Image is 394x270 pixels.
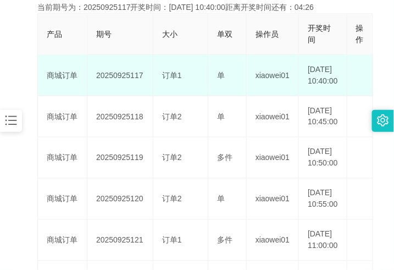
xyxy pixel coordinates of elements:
span: 单双 [217,30,232,38]
td: 商城订单 [38,179,87,220]
td: 商城订单 [38,55,87,96]
td: [DATE] 11:00:00 [299,220,347,261]
span: 多件 [217,153,232,162]
td: xiaowei01 [247,220,299,261]
span: 产品 [47,30,62,38]
td: xiaowei01 [247,179,299,220]
td: [DATE] 10:55:00 [299,179,347,220]
span: 订单2 [162,153,182,162]
td: 商城订单 [38,220,87,261]
td: 20250925118 [87,96,153,137]
span: 单 [217,112,225,121]
span: 操作员 [256,30,279,38]
td: 商城订单 [38,137,87,179]
td: xiaowei01 [247,137,299,179]
span: 单 [217,71,225,80]
span: 订单2 [162,195,182,203]
div: 当前期号为：20250925117开奖时间：[DATE] 10:40:00距离开奖时间还有：04:26 [37,2,357,13]
td: 20250925121 [87,220,153,261]
span: 开奖时间 [308,24,331,44]
span: 订单1 [162,236,182,245]
span: 大小 [162,30,177,38]
td: 20250925117 [87,55,153,96]
td: [DATE] 10:40:00 [299,55,347,96]
span: 单 [217,195,225,203]
span: 期号 [96,30,112,38]
td: [DATE] 10:50:00 [299,137,347,179]
i: 图标: bars [4,113,18,128]
span: 多件 [217,236,232,245]
span: 订单1 [162,71,182,80]
td: 商城订单 [38,96,87,137]
td: 20250925120 [87,179,153,220]
i: 图标: setting [377,114,389,126]
span: 操作 [356,24,364,44]
td: [DATE] 10:45:00 [299,96,347,137]
td: 20250925119 [87,137,153,179]
span: 订单2 [162,112,182,121]
td: xiaowei01 [247,55,299,96]
td: xiaowei01 [247,96,299,137]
